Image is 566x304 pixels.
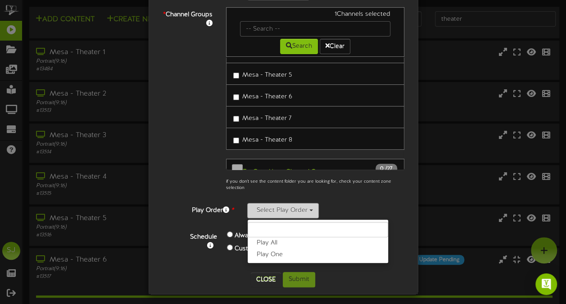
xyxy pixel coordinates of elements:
[283,272,315,287] button: Submit
[380,166,385,172] span: 0
[242,72,292,78] span: Mesa - Theater 5
[242,115,291,122] span: Mesa - Theater 7
[233,138,239,143] input: Mesa - Theater 8
[248,249,388,261] label: Play One
[251,272,281,287] button: Close
[376,164,397,174] span: / 27
[535,273,557,295] div: Open Intercom Messenger
[233,116,239,122] input: Mesa - Theater 7
[233,94,239,100] input: Mesa - Theater 6
[240,21,390,37] input: -- Search --
[155,7,219,28] label: Channel Groups
[235,231,277,240] label: Always Playing
[233,10,397,21] div: 1 Channels selected
[226,159,404,182] button: Fat Cats Mesa Channel Group 0 /27
[155,203,240,215] label: Play Order
[242,93,292,100] span: Mesa - Theater 6
[247,219,389,263] ul: Select Play Order
[248,237,388,249] label: Play All
[320,39,350,54] button: Clear
[242,137,292,143] span: Mesa - Theater 8
[235,244,258,253] label: Custom
[243,169,330,175] b: Fat Cats Mesa Channel Group
[280,39,318,54] button: Search
[190,234,217,240] b: Schedule
[233,73,239,78] input: Mesa - Theater 5
[247,203,319,218] button: Select Play Order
